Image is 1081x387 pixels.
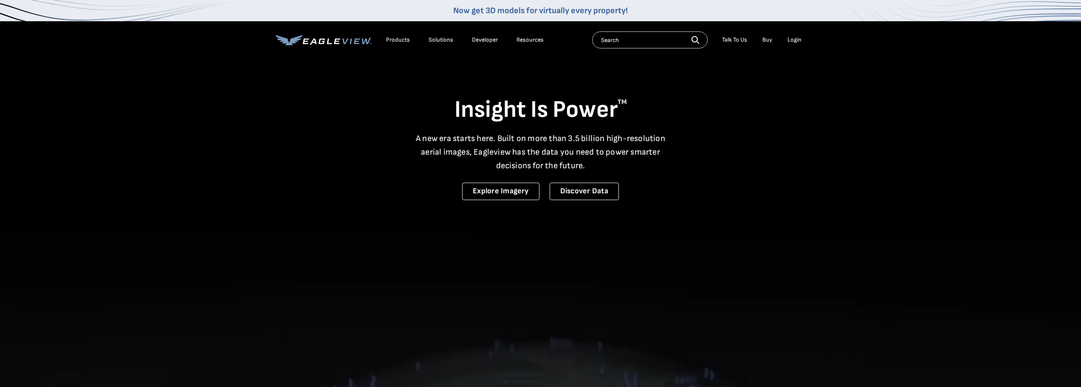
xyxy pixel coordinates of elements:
a: Discover Data [550,183,619,200]
div: Talk To Us [722,36,747,44]
a: Developer [472,36,498,44]
a: Explore Imagery [462,183,539,200]
input: Search [592,31,708,48]
h1: Insight Is Power [276,95,806,125]
div: Products [386,36,410,44]
div: Solutions [429,36,453,44]
sup: TM [618,98,627,106]
p: A new era starts here. Built on more than 3.5 billion high-resolution aerial images, Eagleview ha... [411,132,671,172]
div: Resources [517,36,544,44]
div: Login [787,36,802,44]
a: Buy [762,36,772,44]
a: Now get 3D models for virtually every property! [453,6,628,16]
